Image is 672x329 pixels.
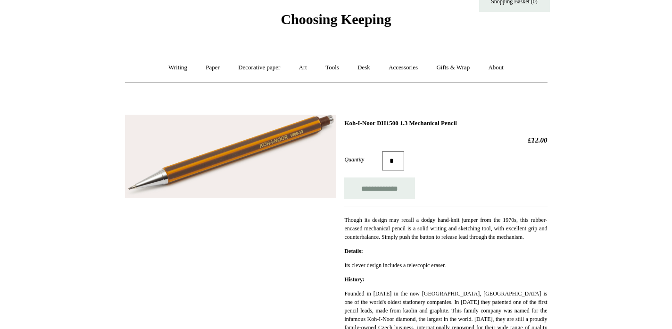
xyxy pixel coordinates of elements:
strong: History: [344,276,365,283]
strong: Details: [344,248,363,254]
a: Writing [160,55,196,80]
h1: Koh-I-Noor DH1500 1.3 Mechanical Pencil [344,119,547,127]
a: Accessories [380,55,426,80]
img: Koh-I-Noor DH1500 1.3 Mechanical Pencil [125,115,336,198]
label: Quantity [344,155,382,164]
p: Its clever design includes a telescopic eraser. [344,261,547,270]
a: Paper [197,55,228,80]
p: Though its design may recall a dodgy hand-knit jumper from the 1970s, this rubber-encased mechani... [344,216,547,241]
a: About [480,55,512,80]
a: Gifts & Wrap [428,55,478,80]
h2: £12.00 [344,136,547,144]
a: Desk [349,55,379,80]
a: Choosing Keeping [281,19,391,25]
a: Tools [317,55,348,80]
span: Choosing Keeping [281,11,391,27]
a: Decorative paper [230,55,289,80]
a: Art [290,55,315,80]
